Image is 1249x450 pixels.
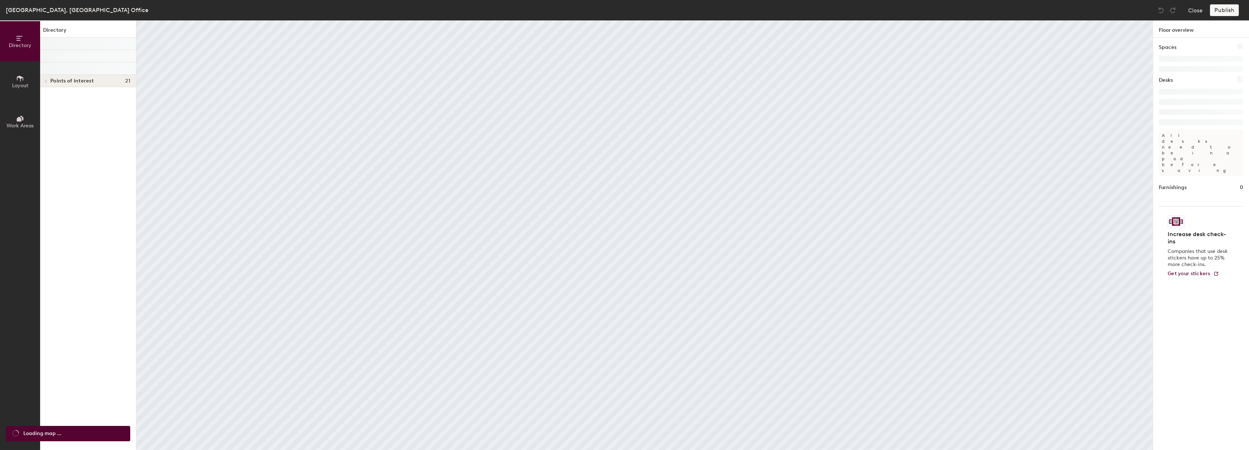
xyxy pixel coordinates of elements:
[7,123,34,129] span: Work Areas
[1168,231,1230,245] h4: Increase desk check-ins
[1153,20,1249,38] h1: Floor overview
[50,78,94,84] span: Points of interest
[1159,43,1176,51] h1: Spaces
[1168,271,1219,277] a: Get your stickers
[1168,270,1210,277] span: Get your stickers
[1169,7,1176,14] img: Redo
[1168,248,1230,268] p: Companies that use desk stickers have up to 25% more check-ins.
[1157,7,1165,14] img: Undo
[1240,184,1243,192] h1: 0
[12,82,28,89] span: Layout
[23,430,61,438] span: Loading map ...
[6,5,148,15] div: [GEOGRAPHIC_DATA], [GEOGRAPHIC_DATA] Office
[1168,215,1184,228] img: Sticker logo
[1159,184,1187,192] h1: Furnishings
[125,78,130,84] span: 21
[1159,130,1243,176] p: All desks need to be in a pod before saving
[1188,4,1203,16] button: Close
[40,26,136,38] h1: Directory
[136,20,1153,450] canvas: Map
[9,42,31,49] span: Directory
[1159,76,1173,84] h1: Desks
